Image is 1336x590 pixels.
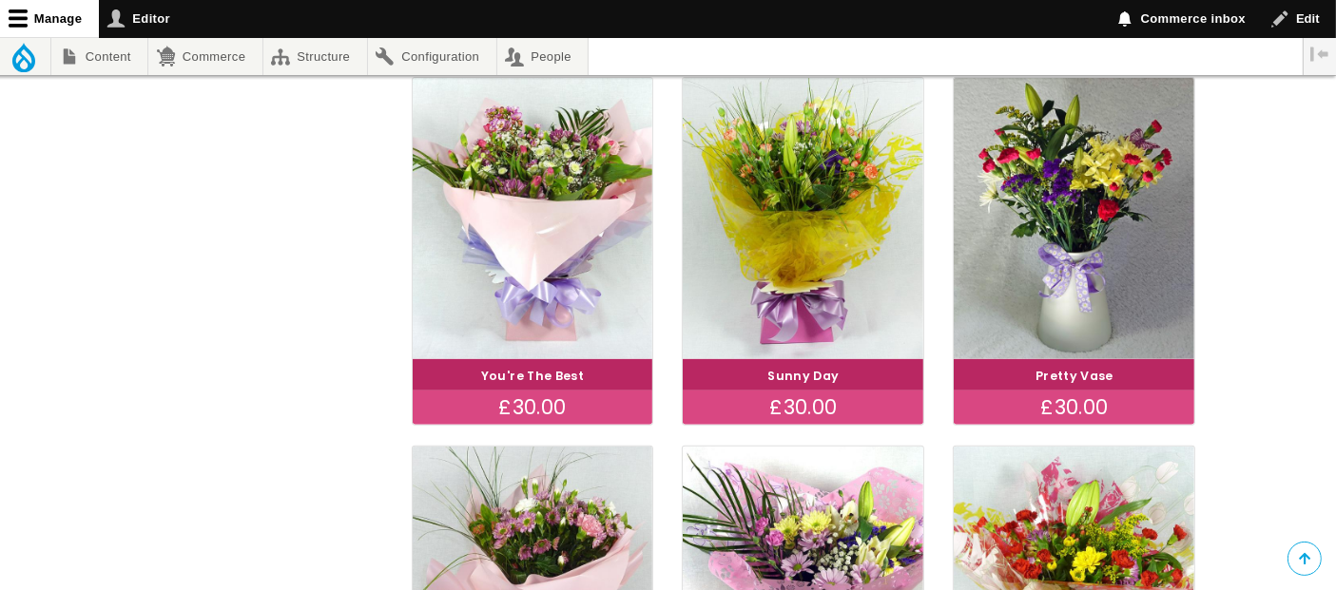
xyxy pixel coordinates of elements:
[954,78,1194,358] img: Pretty Vase
[683,78,923,358] img: Sunny Day
[51,38,147,75] a: Content
[263,38,367,75] a: Structure
[767,368,839,384] a: Sunny Day
[683,390,923,425] div: £30.00
[1036,368,1113,384] a: Pretty Vase
[413,390,653,425] div: £30.00
[1304,38,1336,70] button: Vertical orientation
[481,368,584,384] a: You're The Best
[497,38,589,75] a: People
[148,38,261,75] a: Commerce
[413,78,653,358] img: You're The Best
[954,390,1194,425] div: £30.00
[368,38,496,75] a: Configuration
